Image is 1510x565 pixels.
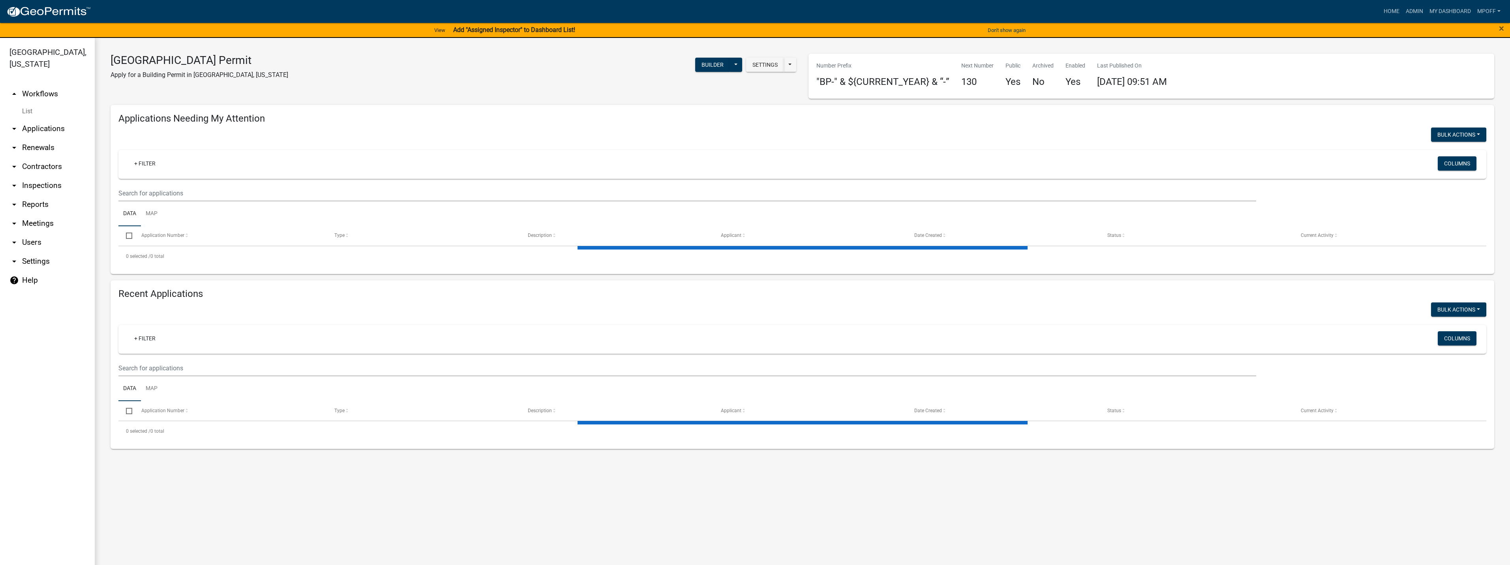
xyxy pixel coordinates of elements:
a: Data [118,376,141,402]
datatable-header-cell: Applicant [713,226,907,245]
span: Type [334,408,345,413]
p: Next Number [961,62,994,70]
h4: 130 [961,76,994,88]
p: Last Published On [1097,62,1167,70]
span: Applicant [721,233,741,238]
h4: Applications Needing My Attention [118,113,1486,124]
button: Close [1499,24,1504,33]
datatable-header-cell: Status [1100,226,1293,245]
button: Bulk Actions [1431,128,1486,142]
datatable-header-cell: Type [327,401,520,420]
div: 0 total [118,246,1486,266]
a: mpoff [1474,4,1504,19]
a: Admin [1403,4,1426,19]
i: arrow_drop_down [9,181,19,190]
span: 0 selected / [126,253,150,259]
i: arrow_drop_up [9,89,19,99]
datatable-header-cell: Applicant [713,401,907,420]
p: Number Prefix [816,62,949,70]
p: Archived [1032,62,1054,70]
p: Apply for a Building Permit in [GEOGRAPHIC_DATA], [US_STATE] [111,70,288,80]
a: My Dashboard [1426,4,1474,19]
button: Settings [746,58,784,72]
datatable-header-cell: Description [520,226,713,245]
datatable-header-cell: Application Number [133,226,327,245]
datatable-header-cell: Status [1100,401,1293,420]
datatable-header-cell: Select [118,226,133,245]
div: 0 total [118,421,1486,441]
i: arrow_drop_down [9,143,19,152]
input: Search for applications [118,360,1256,376]
h3: [GEOGRAPHIC_DATA] Permit [111,54,288,67]
h4: "BP-" & ${CURRENT_YEAR} & “-” [816,76,949,88]
input: Search for applications [118,185,1256,201]
datatable-header-cell: Date Created [906,226,1100,245]
span: Type [334,233,345,238]
i: arrow_drop_down [9,124,19,133]
span: Application Number [141,233,184,238]
a: Map [141,376,162,402]
datatable-header-cell: Date Created [906,401,1100,420]
span: Description [528,408,552,413]
i: arrow_drop_down [9,162,19,171]
i: arrow_drop_down [9,238,19,247]
span: Date Created [914,408,942,413]
button: Builder [695,58,730,72]
i: arrow_drop_down [9,219,19,228]
span: Date Created [914,233,942,238]
a: + Filter [128,156,162,171]
h4: Recent Applications [118,288,1486,300]
a: Map [141,201,162,227]
span: 0 selected / [126,428,150,434]
a: Data [118,201,141,227]
datatable-header-cell: Type [327,226,520,245]
datatable-header-cell: Select [118,401,133,420]
span: Current Activity [1301,233,1334,238]
button: Columns [1438,156,1476,171]
a: Home [1381,4,1403,19]
a: + Filter [128,331,162,345]
strong: Add "Assigned Inspector" to Dashboard List! [453,26,575,34]
datatable-header-cell: Description [520,401,713,420]
p: Public [1005,62,1020,70]
span: Description [528,233,552,238]
span: [DATE] 09:51 AM [1097,76,1167,87]
a: View [431,24,448,37]
span: Status [1107,233,1121,238]
span: × [1499,23,1504,34]
datatable-header-cell: Current Activity [1293,226,1486,245]
i: help [9,276,19,285]
p: Enabled [1065,62,1085,70]
span: Application Number [141,408,184,413]
datatable-header-cell: Current Activity [1293,401,1486,420]
h4: Yes [1005,76,1020,88]
h4: No [1032,76,1054,88]
button: Bulk Actions [1431,302,1486,317]
span: Current Activity [1301,408,1334,413]
datatable-header-cell: Application Number [133,401,327,420]
span: Status [1107,408,1121,413]
i: arrow_drop_down [9,257,19,266]
h4: Yes [1065,76,1085,88]
i: arrow_drop_down [9,200,19,209]
span: Applicant [721,408,741,413]
button: Don't show again [985,24,1029,37]
button: Columns [1438,331,1476,345]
